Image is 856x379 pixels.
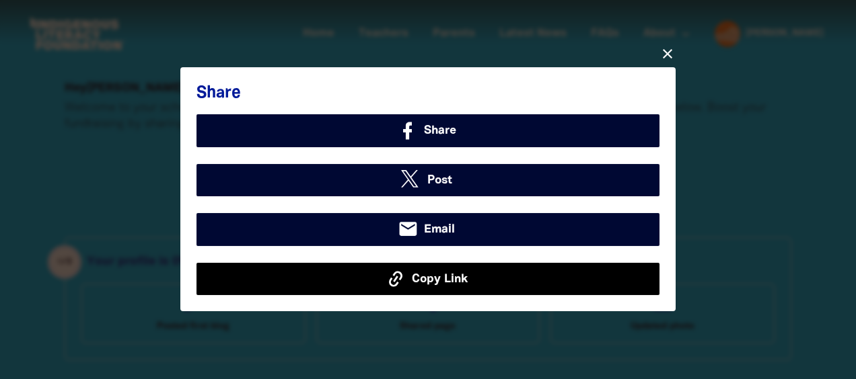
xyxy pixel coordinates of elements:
[427,171,452,189] span: Post
[197,83,659,103] h3: Share
[424,221,455,239] span: Email
[197,164,659,196] a: Post
[197,214,659,246] a: emailEmail
[424,122,456,139] span: Share
[412,270,468,288] span: Copy Link
[197,114,659,146] a: Share
[197,263,659,295] button: Copy Link
[659,46,676,62] button: close
[398,219,419,240] i: email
